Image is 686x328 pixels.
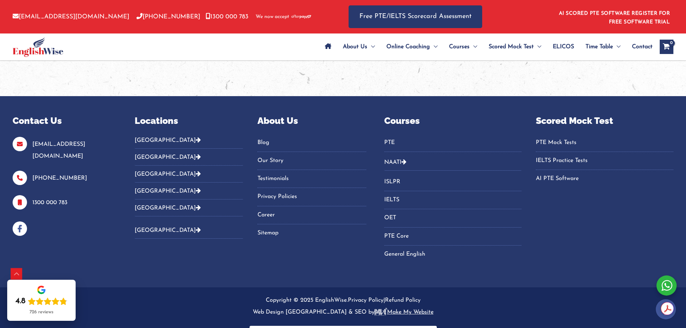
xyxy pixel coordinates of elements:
[384,114,522,128] p: Courses
[660,40,673,54] a: View Shopping Cart, empty
[257,155,366,167] a: Our Story
[430,34,438,59] span: Menu Toggle
[470,34,477,59] span: Menu Toggle
[384,194,522,206] a: IELTS
[559,11,670,25] a: AI SCORED PTE SOFTWARE REGISTER FOR FREE SOFTWARE TRIAL
[257,191,366,203] a: Privacy Policies
[384,230,522,242] a: PTE Core
[349,5,482,28] a: Free PTE/IELTS Scorecard Assessment
[547,34,580,59] a: ELICOS
[13,14,129,20] a: [EMAIL_ADDRESS][DOMAIN_NAME]
[626,34,653,59] a: Contact
[553,34,574,59] span: ELICOS
[367,34,375,59] span: Menu Toggle
[13,114,117,128] p: Contact Us
[136,14,200,20] a: [PHONE_NUMBER]
[135,166,243,183] button: [GEOGRAPHIC_DATA]
[384,137,522,152] nav: Menu
[135,137,243,149] button: [GEOGRAPHIC_DATA]
[443,34,483,59] a: CoursesMenu Toggle
[536,155,673,167] a: IELTS Practice Tests
[375,309,434,315] u: Make My Website
[381,34,443,59] a: Online CoachingMenu Toggle
[135,183,243,199] button: [GEOGRAPHIC_DATA]
[536,114,673,128] p: Scored Mock Test
[135,222,243,239] button: [GEOGRAPHIC_DATA]
[375,308,387,316] img: make-logo
[384,212,522,224] a: OET
[257,209,366,221] a: Career
[32,175,87,181] a: [PHONE_NUMBER]
[319,34,653,59] nav: Site Navigation: Main Menu
[13,295,673,319] p: Copyright © 2025 EnglishWise. |
[15,296,26,306] div: 4.8
[257,227,366,239] a: Sitemap
[343,34,367,59] span: About Us
[536,137,673,185] nav: Menu
[632,34,653,59] span: Contact
[384,248,522,260] a: General English
[483,34,547,59] a: Scored Mock TestMenu Toggle
[135,149,243,166] button: [GEOGRAPHIC_DATA]
[348,297,384,303] a: Privacy Policy
[536,173,673,185] a: AI PTE Software
[384,176,522,260] nav: Menu
[257,114,366,128] p: About Us
[386,34,430,59] span: Online Coaching
[253,309,434,315] a: Web Design [GEOGRAPHIC_DATA] & SEO bymake-logoMake My Website
[384,154,522,171] button: NAATI
[13,221,27,236] img: facebook-blue-icons.png
[384,176,522,188] a: ISLPR
[489,34,534,59] span: Scored Mock Test
[257,114,366,248] aside: Footer Widget 3
[30,309,53,315] div: 726 reviews
[555,5,673,28] aside: Header Widget 1
[13,114,117,236] aside: Footer Widget 1
[384,159,402,165] a: NAATI
[257,137,366,239] nav: Menu
[534,34,541,59] span: Menu Toggle
[613,34,620,59] span: Menu Toggle
[135,114,243,244] aside: Footer Widget 2
[337,34,381,59] a: About UsMenu Toggle
[206,14,248,20] a: 1300 000 783
[291,15,311,19] img: Afterpay-Logo
[13,37,63,57] img: cropped-ew-logo
[135,114,243,128] p: Locations
[32,141,85,159] a: [EMAIL_ADDRESS][DOMAIN_NAME]
[586,34,613,59] span: Time Table
[135,199,243,216] button: [GEOGRAPHIC_DATA]
[449,34,470,59] span: Courses
[32,200,67,206] a: 1300 000 783
[384,137,522,149] a: PTE
[135,205,201,211] a: [GEOGRAPHIC_DATA]
[385,297,421,303] a: Refund Policy
[656,299,676,319] img: white-facebook.png
[257,173,366,185] a: Testimonials
[580,34,626,59] a: Time TableMenu Toggle
[135,228,201,233] a: [GEOGRAPHIC_DATA]
[256,13,289,21] span: We now accept
[15,296,67,306] div: Rating: 4.8 out of 5
[384,114,522,269] aside: Footer Widget 4
[257,137,366,149] a: Blog
[536,137,673,149] a: PTE Mock Tests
